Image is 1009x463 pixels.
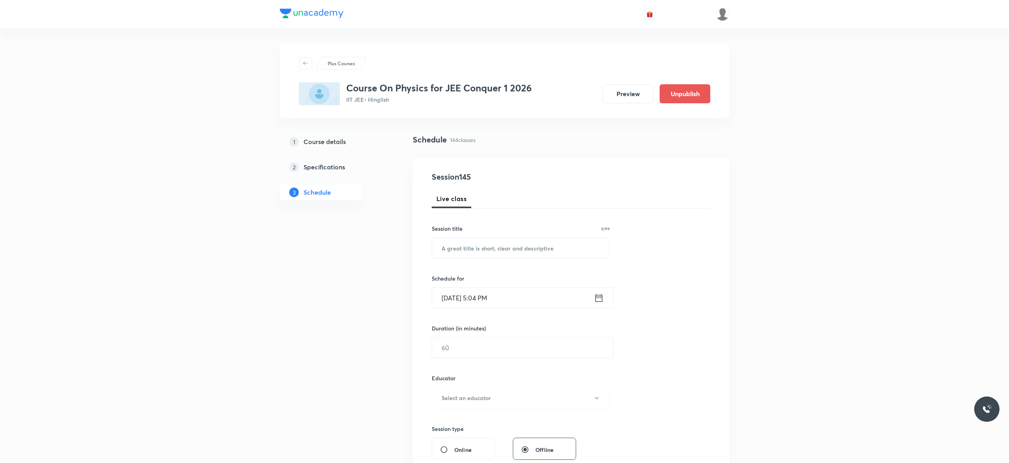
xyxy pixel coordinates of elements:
input: 60 [432,338,613,358]
a: 1Course details [280,134,387,150]
h4: Schedule [413,134,447,146]
h3: Course On Physics for JEE Conquer 1 2026 [346,82,532,94]
p: IIT JEE • Hinglish [346,95,532,104]
p: 1 [289,137,299,146]
p: 0/99 [601,227,610,231]
img: Company Logo [280,9,343,18]
h6: Duration (in minutes) [432,324,486,332]
p: 144 classes [450,136,476,144]
p: Plus Courses [328,60,355,67]
h6: Session title [432,224,463,233]
h6: Educator [432,374,610,382]
img: Anuruddha Kumar [716,8,729,21]
span: Live class [436,194,467,203]
h5: Schedule [303,188,331,197]
h6: Session type [432,425,464,433]
button: Preview [603,84,653,103]
h6: Schedule for [432,274,610,283]
img: 89A92C50-0B86-4D3E-8595-8A274224C60D_plus.png [299,82,340,105]
h5: Course details [303,137,346,146]
img: avatar [646,11,653,18]
h6: Select an educator [442,394,491,402]
h5: Specifications [303,162,345,172]
button: Unpublish [660,84,710,103]
img: ttu [982,404,992,414]
h4: Session 145 [432,171,576,183]
button: avatar [643,8,656,21]
span: Online [454,446,472,454]
button: Select an educator [432,387,610,409]
a: 2Specifications [280,159,387,175]
input: A great title is short, clear and descriptive [432,238,609,258]
p: 2 [289,162,299,172]
p: 3 [289,188,299,197]
a: Company Logo [280,9,343,20]
span: Offline [535,446,554,454]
